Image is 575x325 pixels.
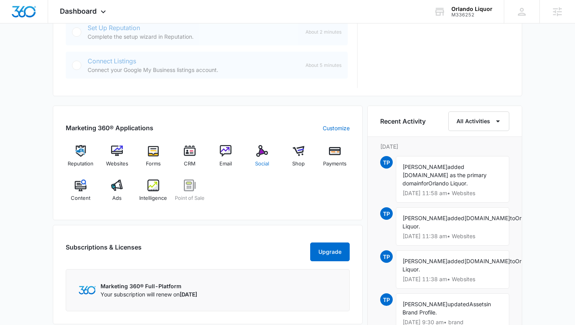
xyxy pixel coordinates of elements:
div: account id [451,12,492,18]
span: [PERSON_NAME] [402,215,447,221]
span: Content [71,194,90,202]
p: [DATE] 11:58 am • Websites [402,190,503,196]
a: Payments [320,145,350,173]
span: Shop [292,160,305,168]
span: [DOMAIN_NAME] [464,258,510,264]
span: to [510,215,515,221]
p: Complete the setup wizard in Reputation. [88,32,299,41]
p: [DATE] [380,142,509,151]
span: Reputation [68,160,93,168]
h6: Recent Activity [380,117,426,126]
a: CRM [174,145,205,173]
a: Email [211,145,241,173]
span: Intelligence [139,194,167,202]
span: [PERSON_NAME] [402,301,447,307]
button: All Activities [448,111,509,131]
a: Websites [102,145,132,173]
span: TP [380,207,393,220]
span: CRM [184,160,196,168]
span: TP [380,250,393,263]
span: Dashboard [60,7,97,15]
p: Connect your Google My Business listings account. [88,66,299,74]
a: Social [247,145,277,173]
span: Forms [146,160,161,168]
span: added [447,215,464,221]
span: Email [219,160,232,168]
span: TP [380,156,393,169]
a: Forms [138,145,169,173]
a: Point of Sale [174,180,205,208]
span: Assets [469,301,487,307]
span: Point of Sale [175,194,205,202]
span: [PERSON_NAME] [402,258,447,264]
p: [DATE] 11:38 am • Websites [402,277,503,282]
span: [DATE] [180,291,197,298]
a: Intelligence [138,180,169,208]
span: Websites [106,160,128,168]
span: added [DOMAIN_NAME] as the primary domain [402,163,487,187]
a: Customize [323,124,350,132]
div: account name [451,6,492,12]
h2: Marketing 360® Applications [66,123,153,133]
a: Shop [284,145,314,173]
span: to [510,258,515,264]
p: [DATE] 11:38 am • Websites [402,233,503,239]
span: updated [447,301,469,307]
span: Payments [323,160,347,168]
span: TP [380,293,393,306]
p: Your subscription will renew on [101,290,197,298]
img: Marketing 360 Logo [79,286,96,294]
p: Marketing 360® Full-Platform [101,282,197,290]
span: About 2 minutes [305,29,341,36]
span: About 5 minutes [305,62,341,69]
span: for [421,180,428,187]
span: Ads [112,194,122,202]
a: Ads [102,180,132,208]
button: Upgrade [310,242,350,261]
a: Reputation [66,145,96,173]
p: [DATE] 9:30 am • brand [402,320,503,325]
h2: Subscriptions & Licenses [66,242,142,258]
span: [PERSON_NAME] [402,163,447,170]
span: Social [255,160,269,168]
span: added [447,258,464,264]
a: Content [66,180,96,208]
span: Orlando Liquor. [428,180,468,187]
span: [DOMAIN_NAME] [464,215,510,221]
